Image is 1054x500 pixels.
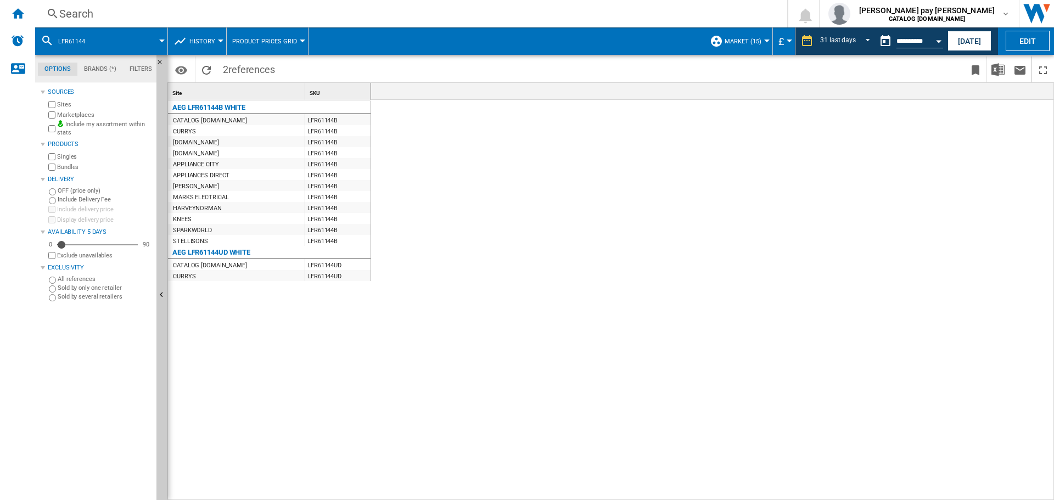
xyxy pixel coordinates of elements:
[59,6,759,21] div: Search
[48,88,152,97] div: Sources
[49,294,56,301] input: Sold by several retailers
[48,122,55,136] input: Include my assortment within stats
[965,57,986,82] button: Bookmark this report
[948,31,991,51] button: [DATE]
[58,187,152,195] label: OFF (price only)
[773,27,795,55] md-menu: Currency
[173,137,219,148] div: [DOMAIN_NAME]
[173,192,228,203] div: MARKS ELECTRICAL
[173,225,212,236] div: SPARKWORLD
[305,224,371,235] div: LFR61144B
[305,235,371,246] div: LFR61144B
[828,3,850,25] img: profile.jpg
[173,236,208,247] div: STELLISONS
[305,180,371,191] div: LFR61144B
[48,164,55,171] input: Bundles
[57,111,152,119] label: Marketplaces
[173,260,247,271] div: CATALOG [DOMAIN_NAME]
[57,100,152,109] label: Sites
[173,148,219,159] div: [DOMAIN_NAME]
[173,126,195,137] div: CURRYS
[173,181,219,192] div: [PERSON_NAME]
[195,57,217,82] button: Reload
[189,27,221,55] button: History
[57,251,152,260] label: Exclude unavailables
[305,114,371,125] div: LFR61144B
[173,271,195,282] div: CURRYS
[874,27,945,55] div: This report is based on a date in the past.
[48,140,152,149] div: Products
[58,293,152,301] label: Sold by several retailers
[1032,57,1054,82] button: Maximize
[57,120,152,137] label: Include my assortment within stats
[48,228,152,237] div: Availability 5 Days
[77,63,123,76] md-tab-item: Brands (*)
[57,153,152,161] label: Singles
[232,38,297,45] span: Product prices grid
[307,83,371,100] div: SKU Sort None
[48,101,55,108] input: Sites
[57,216,152,224] label: Display delivery price
[170,83,305,100] div: Sort None
[305,125,371,136] div: LFR61144B
[48,175,152,184] div: Delivery
[889,15,965,23] b: CATALOG [DOMAIN_NAME]
[172,246,250,259] div: AEG LFR61144UD WHITE
[123,63,159,76] md-tab-item: Filters
[991,63,1005,76] img: excel-24x24.png
[140,240,152,249] div: 90
[173,214,192,225] div: KNEES
[49,277,56,284] input: All references
[48,153,55,160] input: Singles
[173,159,219,170] div: APPLIANCE CITY
[819,32,874,50] md-select: REPORTS.WIZARD.STEPS.REPORT.STEPS.REPORT_OPTIONS.PERIOD: 31 last days
[710,27,767,55] div: Market (15)
[929,30,949,49] button: Open calendar
[305,270,371,281] div: LFR61144UD
[173,27,221,55] div: History
[1006,31,1050,51] button: Edit
[305,147,371,158] div: LFR61144B
[58,27,96,55] button: LFR61144
[11,34,24,47] img: alerts-logo.svg
[778,36,784,47] span: £
[778,27,789,55] button: £
[725,27,767,55] button: Market (15)
[987,57,1009,82] button: Download in Excel
[170,83,305,100] div: Site Sort None
[217,57,281,80] span: 2
[189,38,215,45] span: History
[38,63,77,76] md-tab-item: Options
[859,5,995,16] span: [PERSON_NAME] pay [PERSON_NAME]
[874,30,896,52] button: md-calendar
[232,27,302,55] button: Product prices grid
[725,38,761,45] span: Market (15)
[48,252,55,259] input: Display delivery price
[58,38,85,45] span: LFR61144
[58,195,152,204] label: Include Delivery Fee
[820,36,856,44] div: 31 last days
[49,285,56,293] input: Sold by only one retailer
[41,27,162,55] div: LFR61144
[48,263,152,272] div: Exclusivity
[1009,57,1031,82] button: Send this report by email
[173,203,222,214] div: HARVEYNORMAN
[307,83,371,100] div: Sort None
[48,206,55,213] input: Include delivery price
[305,136,371,147] div: LFR61144B
[305,213,371,224] div: LFR61144B
[305,259,371,270] div: LFR61144UD
[173,115,247,126] div: CATALOG [DOMAIN_NAME]
[228,64,275,75] span: references
[57,205,152,214] label: Include delivery price
[173,170,229,181] div: APPLIANCES DIRECT
[46,240,55,249] div: 0
[170,60,192,80] button: Options
[305,169,371,180] div: LFR61144B
[57,120,64,127] img: mysite-bg-18x18.png
[305,202,371,213] div: LFR61144B
[48,111,55,119] input: Marketplaces
[172,101,245,114] div: AEG LFR61144B WHITE
[310,90,320,96] span: SKU
[172,90,182,96] span: Site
